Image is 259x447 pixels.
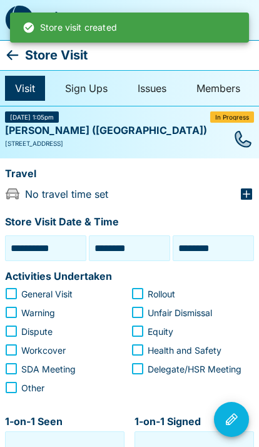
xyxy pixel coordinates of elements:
span: Equity [148,325,173,338]
button: menu [159,5,189,35]
span: Dispute [21,325,53,338]
p: Travel [5,166,36,182]
span: Other [21,381,44,394]
div: Store visit created [23,16,117,39]
span: Rollout [148,287,175,301]
p: No travel time set [25,187,108,202]
span: Workcover [21,344,66,357]
p: Store Visit Date & Time [5,214,119,230]
p: Store Visit [25,45,88,65]
span: In Progress [215,114,249,120]
button: menu [224,5,254,35]
span: Unfair Dismissal [148,306,212,319]
div: [STREET_ADDRESS] [5,139,254,148]
input: Choose date, selected date is 15 Sep 2025 [8,239,83,258]
img: sda-logo-dark.svg [5,6,34,34]
button: Visit Actions [214,402,249,437]
button: Add Store Visit [194,5,224,35]
span: SDA Meeting [21,362,76,376]
p: Activities Undertaken [5,269,112,285]
input: Choose time, selected time is 1:05 PM [92,239,167,258]
input: Choose time, selected time is 1:35 PM [176,239,251,258]
p: [PERSON_NAME] ([GEOGRAPHIC_DATA]) [5,123,207,139]
span: Warning [21,306,55,319]
span: Delegate/HSR Meeting [148,362,241,376]
a: Sign Ups [55,76,118,101]
a: Visit [5,76,45,101]
a: Members [186,76,250,101]
span: General Visit [21,287,73,301]
span: [DATE] 1:05pm [10,114,54,120]
a: Issues [128,76,176,101]
span: Health and Safety [148,344,221,357]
